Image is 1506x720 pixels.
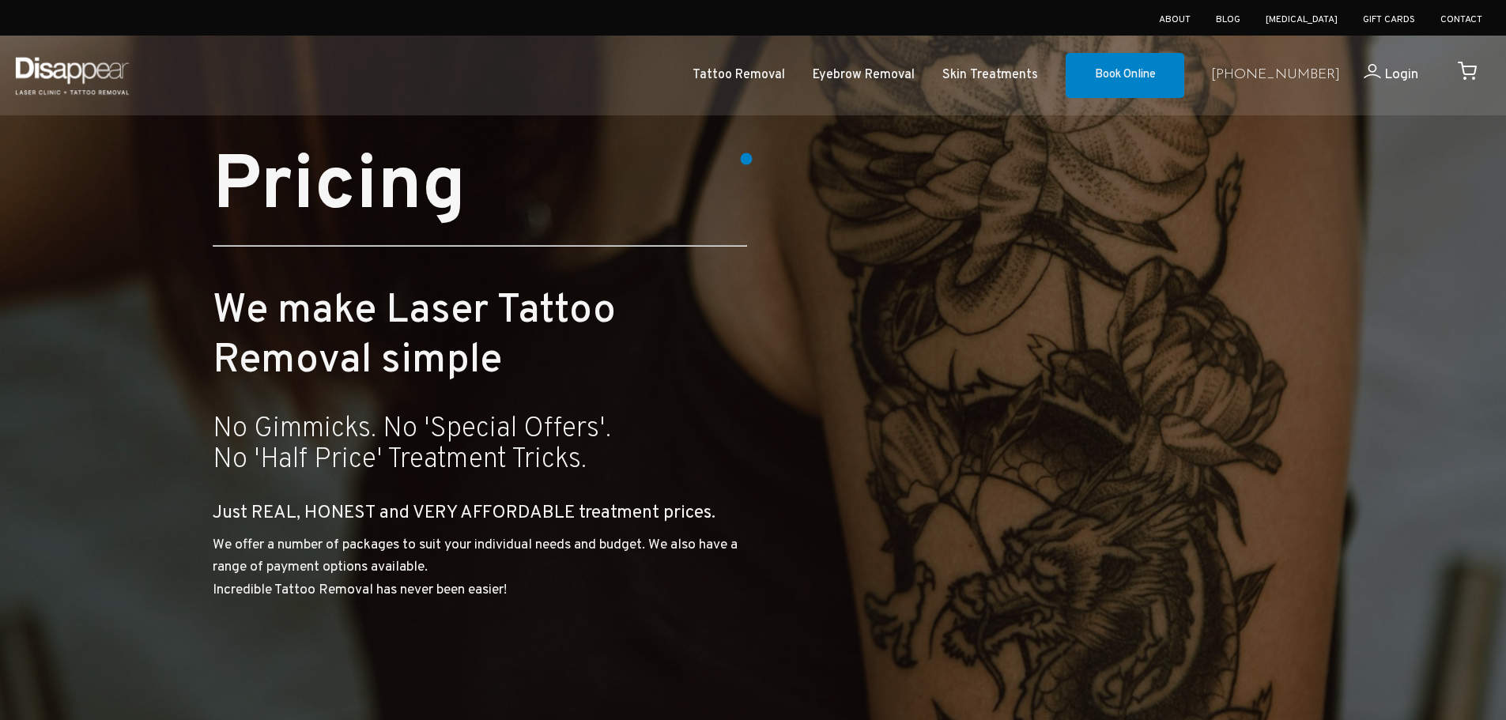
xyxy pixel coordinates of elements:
[213,152,747,225] h1: Pricing
[1384,66,1418,84] span: Login
[1363,13,1415,26] a: Gift Cards
[1340,64,1418,87] a: Login
[1266,13,1338,26] a: [MEDICAL_DATA]
[213,414,747,475] h3: No Gimmicks. No 'Special Offers'. No 'Half Price' Treatment Tricks.
[1216,13,1240,26] a: Blog
[1211,64,1340,87] a: [PHONE_NUMBER]
[12,47,132,104] img: Disappear - Laser Clinic and Tattoo Removal Services in Sydney, Australia
[1066,53,1184,99] a: Book Online
[1159,13,1191,26] a: About
[693,64,785,87] a: Tattoo Removal
[942,64,1038,87] a: Skin Treatments
[813,64,915,87] a: Eyebrow Removal
[213,286,616,386] small: We make Laser Tattoo Removal simple
[213,502,715,525] big: Just REAL, HONEST and VERY AFFORDABLE treatment prices.
[1440,13,1482,26] a: Contact
[213,534,747,602] p: We offer a number of packages to suit your individual needs and budget. We also have a range of p...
